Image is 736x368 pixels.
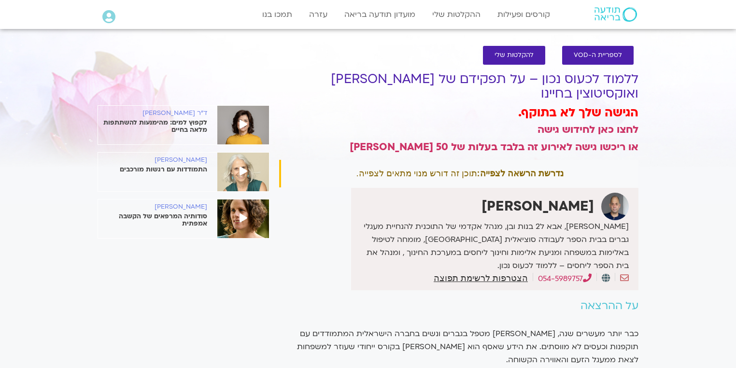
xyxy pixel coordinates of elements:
[98,110,269,134] a: ד"ר [PERSON_NAME] לקפוץ למים: מהימנעות להשתתפות מלאה בחיים
[483,46,545,65] a: להקלטות שלי
[98,119,207,134] p: לקפוץ למים: מהימנעות להשתתפות מלאה בחיים
[601,193,629,220] img: תמיר אשמן
[98,166,207,173] p: התמודדות עם רגשות מורכבים
[493,5,555,24] a: קורסים ופעילות
[574,52,622,59] span: לספריית ה-VOD
[594,7,637,22] img: תודעה בריאה
[98,213,207,227] p: סודותיה המרפאים של הקשבה אמפתית
[217,153,269,191] img: WhatsApp-Image-2020-09-25-at-16.50.04-6.jpeg
[481,197,594,215] strong: [PERSON_NAME]
[340,5,420,24] a: מועדון תודעה בריאה
[98,156,269,173] a: [PERSON_NAME] התמודדות עם רגשות מורכבים
[350,140,638,154] a: או ריכשו גישה לאירוע זה בלבד בעלות של 50 [PERSON_NAME]
[98,156,207,164] h6: [PERSON_NAME]
[217,199,269,238] img: %D7%99%D7%A2%D7%9C-%D7%A7%D7%95%D7%A8%D7%9F.jpg
[98,110,207,117] h6: ד"ר [PERSON_NAME]
[495,52,534,59] span: להקלטות שלי
[279,105,638,121] h3: הגישה שלך לא בתוקף.
[434,274,528,283] a: הצטרפות לרשימת תפוצה
[304,5,332,24] a: עזרה
[217,106,269,144] img: %D7%90%D7%A0%D7%90%D7%91%D7%9C%D7%94-%D7%A9%D7%A7%D7%93-2.jpeg
[279,160,638,187] div: תוכן זה דורש מנוי מתאים לצפייה.
[257,5,297,24] a: תמכו בנו
[427,5,485,24] a: ההקלטות שלי
[279,300,638,312] h2: על ההרצאה
[98,203,269,227] a: [PERSON_NAME] סודותיה המרפאים של הקשבה אמפתית
[538,123,638,137] a: לחצו כאן לחידוש גישה
[279,72,638,101] h1: ללמוד לכעוס נכון – על תפקידם של [PERSON_NAME] ואוקסיטוצין בחיינו
[538,273,592,284] a: 054-5989757
[354,220,629,272] p: [PERSON_NAME], אבא ל2 בנות ובן, מנהל אקדמי של התוכנית להנחיית מעגלי גברים בבית הספר לעבודה סוציאל...
[562,46,634,65] a: לספריית ה-VOD
[477,169,564,178] strong: נדרשת הרשאה לצפייה:
[98,203,207,211] h6: [PERSON_NAME]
